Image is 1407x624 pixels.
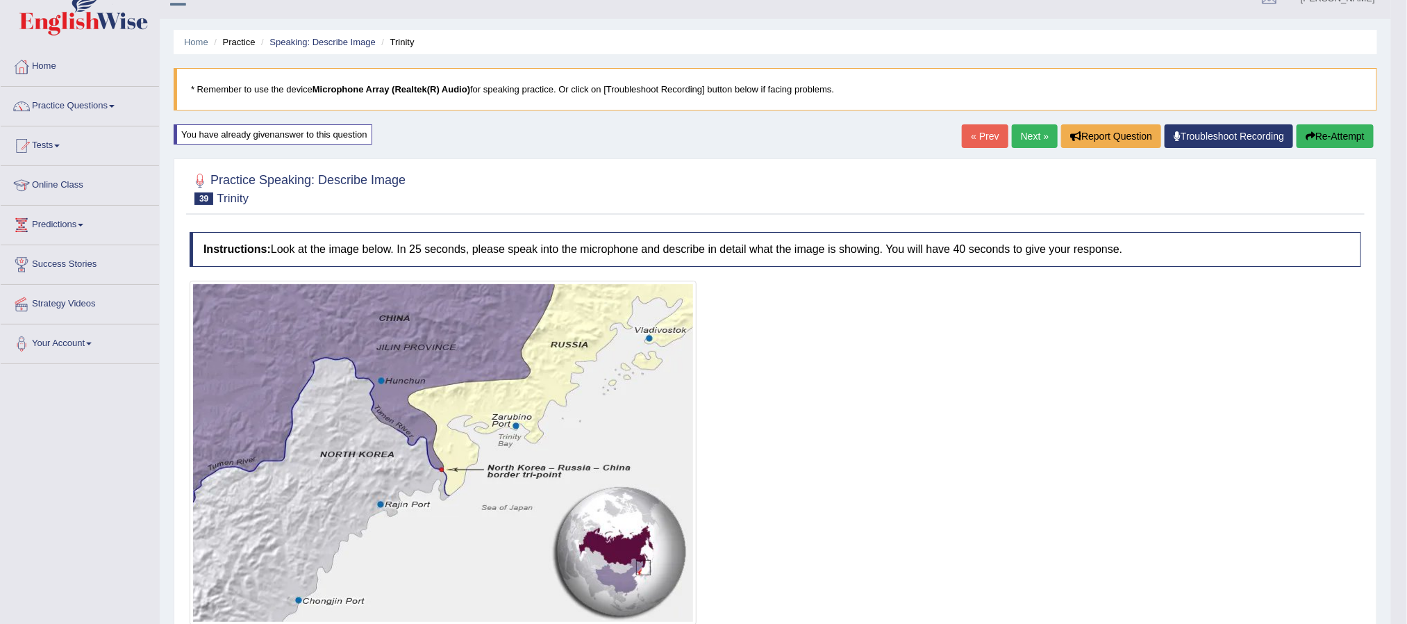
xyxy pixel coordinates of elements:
li: Practice [210,35,255,49]
a: Predictions [1,206,159,240]
button: Report Question [1061,124,1161,148]
b: Instructions: [203,243,271,255]
span: 39 [194,192,213,205]
a: Next » [1012,124,1058,148]
a: Online Class [1,166,159,201]
h4: Look at the image below. In 25 seconds, please speak into the microphone and describe in detail w... [190,232,1361,267]
blockquote: * Remember to use the device for speaking practice. Or click on [Troubleshoot Recording] button b... [174,68,1377,110]
a: Tests [1,126,159,161]
a: Home [1,47,159,82]
li: Trinity [378,35,414,49]
small: Trinity [217,192,249,205]
a: Home [184,37,208,47]
a: Practice Questions [1,87,159,122]
h2: Practice Speaking: Describe Image [190,170,406,205]
button: Re-Attempt [1297,124,1374,148]
a: Strategy Videos [1,285,159,320]
a: « Prev [962,124,1008,148]
a: Troubleshoot Recording [1165,124,1293,148]
b: Microphone Array (Realtek(R) Audio) [313,84,470,95]
div: You have already given answer to this question [174,124,372,145]
a: Speaking: Describe Image [269,37,375,47]
a: Success Stories [1,245,159,280]
a: Your Account [1,325,159,359]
